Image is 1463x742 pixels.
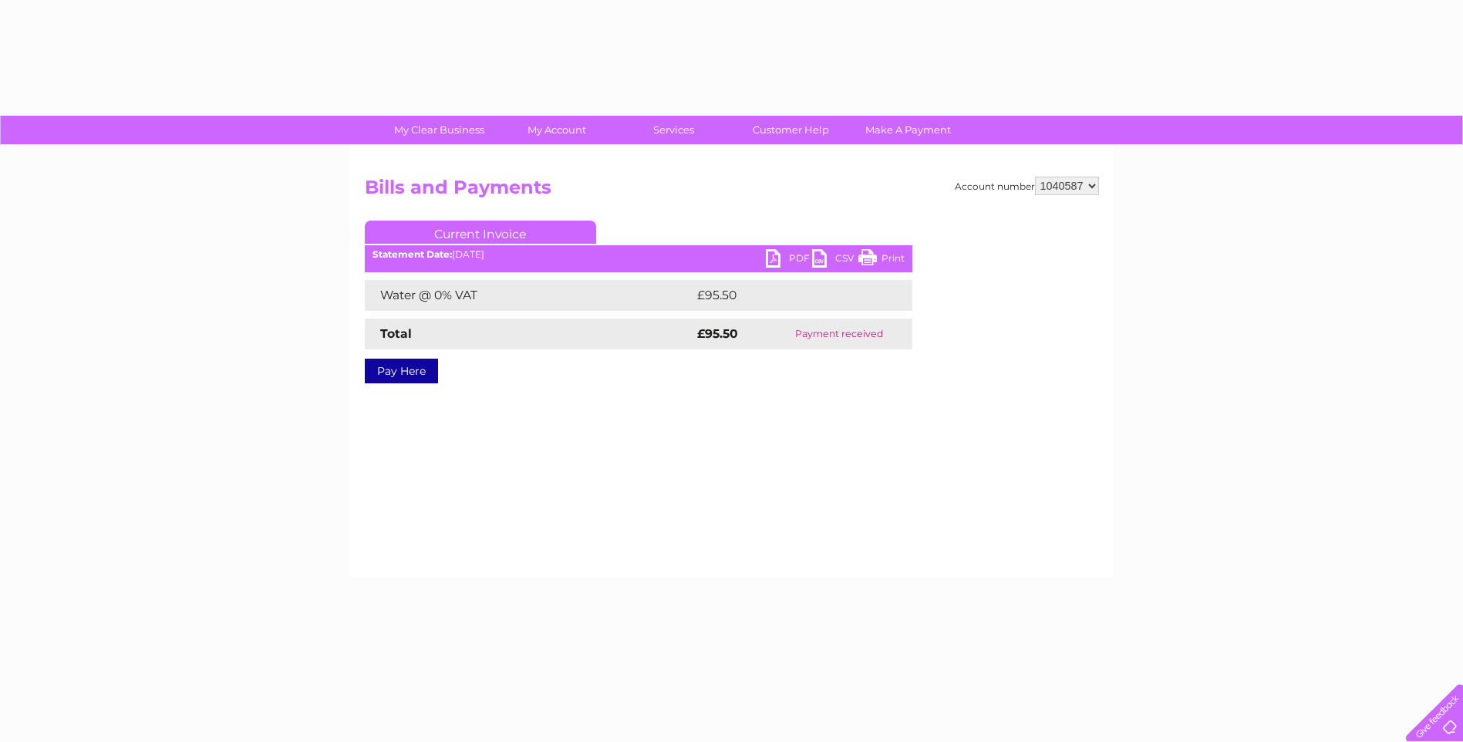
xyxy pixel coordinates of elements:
a: PDF [766,249,812,272]
strong: £95.50 [697,326,738,341]
td: Water @ 0% VAT [365,280,693,311]
a: My Account [493,116,620,144]
td: £95.50 [693,280,882,311]
a: CSV [812,249,858,272]
div: Account number [955,177,1099,195]
b: Statement Date: [372,248,452,260]
h2: Bills and Payments [365,177,1099,206]
a: Make A Payment [844,116,972,144]
a: My Clear Business [376,116,503,144]
div: [DATE] [365,249,912,260]
a: Services [610,116,737,144]
td: Payment received [767,319,912,349]
a: Current Invoice [365,221,596,244]
strong: Total [380,326,412,341]
a: Pay Here [365,359,438,383]
a: Customer Help [727,116,855,144]
a: Print [858,249,905,272]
